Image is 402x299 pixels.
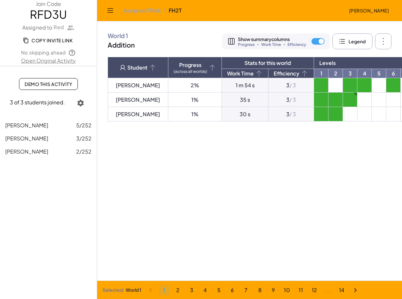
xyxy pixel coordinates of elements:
span: 7 [244,287,248,293]
span: (across all worlds) [174,70,207,74]
div: Efficiency [274,70,308,77]
th: Average number of stars across the solved levels in this world. [268,69,314,78]
span: / 3 [289,82,296,89]
a: 2 [328,69,343,78]
button: Go to page 7 [241,285,251,295]
nav: Pagination Navigation [144,283,362,297]
button: Go to page 6 [227,285,238,295]
div: Show summary columns [238,36,306,47]
span: 2 [176,287,180,293]
span: 5/252 [76,121,92,129]
button: Go to page 8 [255,285,265,295]
button: Go to page 12 [309,285,320,295]
button: More options [375,33,391,49]
span: 14 [339,287,345,293]
td: 35 s [222,93,268,107]
td: solved with 3 out of 3 stars [343,93,357,107]
button: Go to page 5 [214,285,224,295]
div: World 1 [126,287,141,293]
span: 2/252 [76,148,92,156]
span: [PERSON_NAME] [5,135,48,142]
label: Assigned to [22,24,74,32]
span: 5 [217,287,221,293]
div: World 1 [108,32,135,39]
span: 1 [163,287,165,293]
td: 30 s [222,107,268,121]
a: Red [53,24,75,32]
button: [PERSON_NAME] [344,5,394,16]
a: [PERSON_NAME] [116,111,160,117]
span: [PERSON_NAME] [349,8,389,13]
a: 5 [372,69,386,78]
td: solved with 3 out of 3 stars [357,78,372,93]
span: Copy Invite Link [24,37,73,43]
a: Demo This Activity [19,78,78,90]
button: Go to page 10 [282,285,292,295]
span: 3 of 3 students joined. [10,99,65,106]
a: Assigned Work [123,7,161,14]
button: Legend [332,33,372,49]
td: 1% [168,107,222,121]
a: [PERSON_NAME] [116,96,160,103]
button: Next page [350,285,361,295]
button: Toggle navigation [105,5,116,16]
span: / 3 [289,111,296,117]
td: solved with 3 out of 3 stars [314,93,328,107]
td: solved with 3 out of 3 stars [328,107,343,121]
span: 10 [284,287,290,293]
div: Selected: [102,287,124,293]
a: 4 [357,69,371,78]
th: Stats for this world [222,57,314,69]
span: 3/252 [76,135,92,142]
button: Go to page 11 [295,285,306,295]
th: Total time spent working on levels in this world. [222,69,268,78]
div: Progress Work Time Efficiency [238,43,306,47]
span: 9 [272,287,275,293]
button: Copy Invite Link [19,34,78,46]
span: 6 [231,287,234,293]
div: Work Time [227,70,263,77]
button: Go to page 14 [336,285,347,295]
th: Percentage of levels completed across all worlds. [168,57,222,78]
td: solved with 3 out of 3 stars [328,93,343,107]
span: Demo This Activity [25,81,72,87]
a: 3 [343,69,357,78]
span: [PERSON_NAME] [5,122,48,129]
button: Go to page 4 [200,285,210,295]
td: 3 [268,78,314,93]
span: 11 [298,287,303,293]
div: Addition [108,41,135,49]
td: solved with 3 out of 3 stars [314,107,328,121]
td: solved with 3 out of 3 stars [343,78,357,93]
span: Student [113,64,163,72]
span: / 3 [289,96,296,103]
span: 4 [203,287,207,293]
span: 8 [258,287,262,293]
button: Go to page 3 [186,285,197,295]
button: Go to page 2 [173,285,183,295]
a: 1 [314,69,328,78]
div: Progress [174,62,207,74]
td: solved with 3 out of 3 stars [386,78,401,93]
a: 6 [386,69,400,78]
span: [PERSON_NAME] [5,148,48,155]
td: 2% [168,78,222,93]
span: 3 [190,287,193,293]
button: Page 1, Current page [159,285,169,295]
td: 1% [168,93,222,107]
a: [PERSON_NAME] [116,82,160,89]
td: 1 m 54 s [222,78,268,93]
button: Go to page 9 [268,285,279,295]
td: 3 [268,107,314,121]
td: solved with 3 out of 3 stars [314,78,328,93]
td: 3 [268,93,314,107]
span: 12 [311,287,317,293]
